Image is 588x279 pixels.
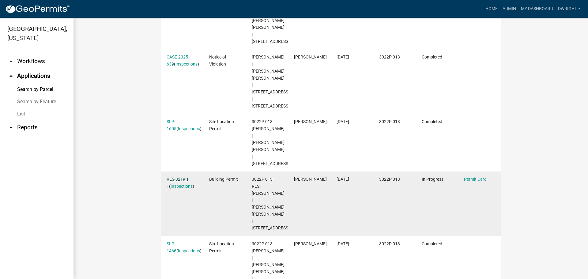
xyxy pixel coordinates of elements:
span: CHRISTIE D MOORE | MOORE MICHAEL SHAWN | 6 MALAGA CT | PALM COAST, FL 32137 | 56 MCAFEE KNOB RD [252,55,289,108]
i: arrow_drop_up [7,72,15,80]
a: RES-3219 1 1 [167,177,189,189]
span: BILL CARTER [294,119,327,124]
span: 3022P 013 [379,119,400,124]
div: ( ) [167,176,197,190]
span: 05/14/2025 [337,177,349,182]
span: Site Location Permit [209,241,234,253]
span: BILL CARTER [294,241,327,246]
span: Site Location Permit [209,119,234,131]
a: Inspections [175,62,198,66]
span: 3022P 013 [379,55,400,59]
i: arrow_drop_down [7,58,15,65]
a: SLP-1605 [167,119,176,131]
a: My Dashboard [518,3,556,15]
span: Completed [422,119,442,124]
a: Permit Card [464,177,487,182]
span: BILL CARTER [294,177,327,182]
span: 3022P 013 [379,177,400,182]
a: Admin [500,3,518,15]
div: ( ) [167,118,197,132]
a: Home [483,3,500,15]
a: Dwright [556,3,583,15]
a: Inspections [178,248,200,253]
span: 3022P 013 [379,241,400,246]
span: Building Permit [209,177,238,182]
a: Inspections [171,184,193,189]
span: Art Wlochowski [294,55,327,59]
a: SLP-1466 [167,241,176,253]
a: CASE-2025-639 [167,55,189,66]
span: Completed [422,55,442,59]
div: ( ) [167,240,197,254]
span: 04/16/2025 [337,241,349,246]
i: arrow_drop_down [7,124,15,131]
span: Notice of Violation [209,55,226,66]
span: 3022P 013 | RES | CHRISTIE D MOORE | MOORE MICHAEL SHAWN | 56 MCAFEE KNOB RD [252,177,289,230]
div: ( ) [167,54,197,68]
a: Inspections [178,126,200,131]
span: 08/01/2025 [337,55,349,59]
span: Completed [422,241,442,246]
span: 3022P 013 | CHRISTIE D MOORE | MOORE MICHAEL SHAWN | 56 MCAFEE KNOB RD [252,119,289,166]
span: In Progress [422,177,443,182]
span: 06/18/2025 [337,119,349,124]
